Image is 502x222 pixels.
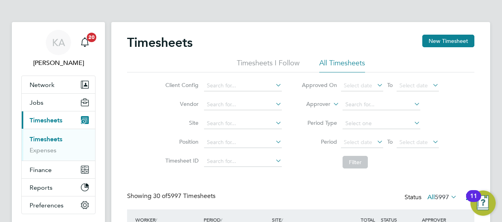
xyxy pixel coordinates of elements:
button: Jobs [22,94,95,111]
span: 20 [87,33,96,42]
div: Status [405,192,459,203]
button: New Timesheet [422,35,474,47]
button: Preferences [22,196,95,214]
input: Search for... [204,156,282,167]
label: Position [163,138,199,145]
a: 20 [77,30,93,55]
label: Client Config [163,81,199,89]
span: Select date [399,139,428,146]
div: Timesheets [22,129,95,161]
span: 5997 Timesheets [153,192,215,200]
span: Finance [30,166,52,174]
label: Approved On [302,81,337,89]
div: Showing [127,192,217,200]
a: Timesheets [30,135,62,143]
span: Jobs [30,99,43,106]
button: Finance [22,161,95,178]
button: Filter [343,156,368,168]
span: Select date [344,139,372,146]
input: Search for... [204,99,282,110]
button: Network [22,76,95,93]
label: Period Type [302,119,337,126]
span: Network [30,81,54,89]
label: Timesheet ID [163,157,199,164]
a: KA[PERSON_NAME] [21,30,96,68]
a: Expenses [30,146,56,154]
label: Site [163,119,199,126]
h2: Timesheets [127,35,193,50]
button: Timesheets [22,111,95,129]
input: Search for... [343,99,420,110]
label: All [427,193,457,201]
div: 11 [470,196,477,206]
span: Select date [344,82,372,89]
input: Search for... [204,118,282,129]
span: KA [52,37,65,48]
span: Preferences [30,202,64,209]
label: Period [302,138,337,145]
span: To [385,137,395,147]
span: Select date [399,82,428,89]
span: Kerry Asawla [21,58,96,68]
input: Search for... [204,137,282,148]
span: 30 of [153,192,167,200]
input: Select one [343,118,420,129]
button: Open Resource Center, 11 new notifications [470,191,496,216]
span: To [385,80,395,90]
input: Search for... [204,80,282,91]
span: Timesheets [30,117,62,124]
label: Approver [295,100,330,108]
li: All Timesheets [319,58,365,72]
button: Reports [22,179,95,196]
li: Timesheets I Follow [237,58,300,72]
span: 5997 [435,193,449,201]
label: Vendor [163,100,199,107]
span: Reports [30,184,52,191]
